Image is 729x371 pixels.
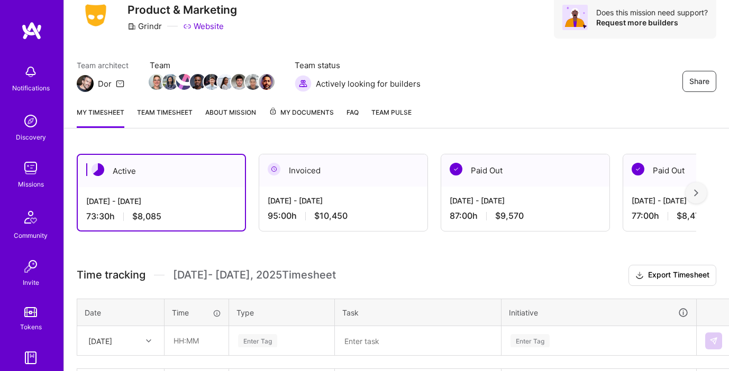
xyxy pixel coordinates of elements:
div: Initiative [509,307,689,319]
a: About Mission [205,107,256,128]
a: Team Member Avatar [163,73,177,91]
div: Tokens [20,321,42,332]
a: FAQ [347,107,359,128]
button: Share [682,71,716,92]
div: Notifications [12,82,50,94]
div: Does this mission need support? [596,7,708,17]
img: Active [92,163,104,176]
img: tokens [24,307,37,317]
a: Team Member Avatar [205,73,218,91]
img: Paid Out [450,163,462,175]
img: right [694,189,698,197]
div: Discovery [16,132,46,143]
span: Share [689,76,709,87]
span: $9,570 [495,210,524,221]
div: Grindr [127,21,162,32]
div: Invite [23,277,39,288]
i: icon Download [635,270,644,281]
span: Team Pulse [371,108,412,116]
th: Type [229,299,335,326]
a: Website [183,21,224,32]
div: [DATE] [88,335,112,346]
i: icon CompanyGray [127,22,136,31]
span: $8,470 [677,210,705,221]
span: $10,450 [314,210,348,221]
i: icon Mail [116,79,124,88]
img: Paid Out [632,163,644,175]
img: Invite [20,256,41,277]
img: teamwork [20,157,41,179]
div: [DATE] - [DATE] [268,195,419,206]
a: Team Member Avatar [150,73,163,91]
div: Community [14,230,48,241]
img: Team Member Avatar [190,74,206,90]
div: Invoiced [259,154,427,187]
th: Date [77,299,165,326]
div: [DATE] - [DATE] [450,195,601,206]
img: Team Member Avatar [245,74,261,90]
img: Company Logo [77,1,115,30]
img: Avatar [562,5,588,30]
a: Team Member Avatar [191,73,205,91]
img: Team Member Avatar [259,74,275,90]
img: Team Member Avatar [204,74,220,90]
img: Team Member Avatar [149,74,165,90]
span: Team status [295,60,421,71]
div: Enter Tag [511,332,550,349]
img: Invoiced [268,163,280,175]
span: My Documents [269,107,334,118]
img: Community [18,205,43,230]
img: guide book [20,347,41,368]
div: Paid Out [441,154,609,187]
span: Team [150,60,274,71]
a: Team Pulse [371,107,412,128]
div: 95:00 h [268,210,419,221]
div: Active [78,155,245,187]
div: Enter Tag [238,332,277,349]
a: Team Member Avatar [218,73,232,91]
i: icon Chevron [146,338,151,344]
span: $8,085 [132,211,161,222]
input: HH:MM [165,327,228,355]
span: Actively looking for builders [316,78,421,89]
a: Team Member Avatar [246,73,260,91]
img: Actively looking for builders [295,75,312,92]
img: bell [20,61,41,82]
a: Team Member Avatar [177,73,191,91]
a: My timesheet [77,107,124,128]
div: Missions [18,179,44,190]
div: Request more builders [596,17,708,27]
h3: Product & Marketing [127,3,237,16]
span: Team architect [77,60,129,71]
div: [DATE] - [DATE] [86,196,236,207]
img: logo [21,21,42,40]
img: Team Member Avatar [231,74,247,90]
img: Team Architect [77,75,94,92]
img: discovery [20,110,41,132]
img: Team Member Avatar [162,74,178,90]
button: Export Timesheet [628,265,716,286]
img: Team Member Avatar [176,74,192,90]
th: Task [335,299,502,326]
div: 73:30 h [86,211,236,222]
a: Team timesheet [137,107,193,128]
div: Dor [98,78,112,89]
span: Time tracking [77,268,145,282]
div: 87:00 h [450,210,601,221]
a: Team Member Avatar [232,73,246,91]
span: [DATE] - [DATE] , 2025 Timesheet [173,268,336,282]
a: My Documents [269,107,334,128]
img: Submit [709,337,718,345]
img: Team Member Avatar [217,74,233,90]
div: Time [172,307,221,318]
a: Team Member Avatar [260,73,274,91]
